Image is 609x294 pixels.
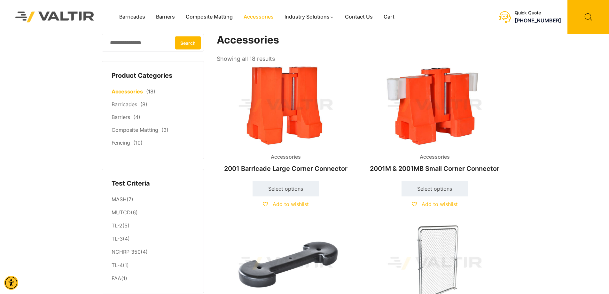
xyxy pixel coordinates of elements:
li: (1) [112,272,194,283]
span: (8) [140,101,147,107]
a: TL-2 [112,222,122,229]
a: Accessories [238,12,279,22]
h4: Product Categories [112,71,194,81]
img: Valtir Rentals [7,3,103,30]
a: NCHRP 350 [112,249,141,255]
a: call (888) 496-3625 [515,17,561,24]
a: Accessories2001 Barricade Large Corner Connector [217,64,355,176]
a: MASH [112,196,127,203]
div: Quick Quote [515,10,561,16]
span: Accessories [415,152,455,162]
a: Composite Matting [180,12,238,22]
span: (3) [161,127,168,133]
li: (7) [112,193,194,206]
a: Barricades [114,12,151,22]
span: Add to wishlist [422,201,458,207]
a: MUTCD [112,209,131,216]
span: Accessories [266,152,306,162]
a: Fencing [112,139,130,146]
a: Accessories2001M & 2001MB Small Corner Connector [366,64,504,176]
div: Accessibility Menu [4,276,18,290]
a: FAA [112,275,121,282]
h4: Test Criteria [112,179,194,188]
h1: Accessories [217,34,504,46]
a: Select options for “2001 Barricade Large Corner Connector” [253,181,319,196]
span: Add to wishlist [273,201,309,207]
span: (4) [133,114,140,120]
li: (5) [112,219,194,233]
a: Barriers [112,114,130,120]
a: Barricades [112,101,137,107]
p: Showing all 18 results [217,53,275,64]
img: Accessories [366,64,504,147]
a: Select options for “2001M & 2001MB Small Corner Connector” [402,181,468,196]
a: Contact Us [340,12,378,22]
span: (18) [146,88,155,95]
a: Barriers [151,12,180,22]
button: Search [175,36,201,49]
h2: 2001 Barricade Large Corner Connector [217,162,355,176]
a: TL-3 [112,235,123,242]
li: (4) [112,246,194,259]
li: (1) [112,259,194,272]
li: (6) [112,206,194,219]
a: Cart [378,12,400,22]
a: Composite Matting [112,127,158,133]
a: Add to wishlist [412,201,458,207]
a: Add to wishlist [263,201,309,207]
span: (10) [133,139,143,146]
input: Search for: [102,34,204,52]
a: Industry Solutions [279,12,340,22]
a: TL-4 [112,262,123,268]
a: Accessories [112,88,143,95]
h2: 2001M & 2001MB Small Corner Connector [366,162,504,176]
li: (4) [112,233,194,246]
img: Accessories [217,64,355,147]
